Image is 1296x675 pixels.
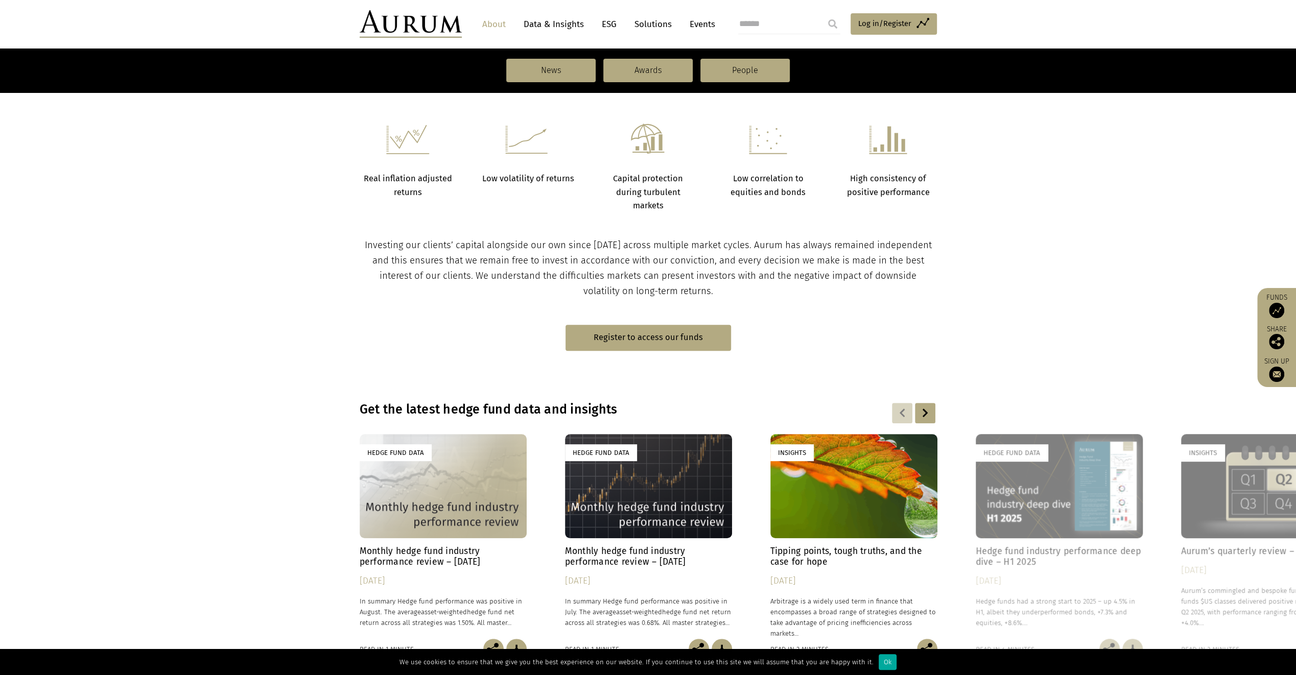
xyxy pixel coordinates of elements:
a: Hedge Fund Data Monthly hedge fund industry performance review – [DATE] [DATE] In summary Hedge f... [565,434,732,639]
p: In summary Hedge fund performance was positive in July. The average hedge fund net return across ... [565,596,732,628]
span: We have delivered results to clients with five clear investment needs. [502,84,795,95]
h3: Get the latest hedge fund data and insights [360,402,805,417]
div: [DATE] [976,574,1143,588]
strong: Capital protection during turbulent markets [613,174,683,210]
div: Insights [1181,444,1224,461]
strong: Real inflation adjusted returns [364,174,452,197]
span: Log in/Register [858,17,911,30]
div: Hedge Fund Data [565,444,637,461]
a: Insights Tipping points, tough truths, and the case for hope [DATE] Arbitrage is a widely used te... [770,434,937,639]
p: Arbitrage is a widely used term in finance that encompasses a broad range of strategies designed ... [770,596,937,639]
div: Insights [770,444,814,461]
a: Awards [603,59,693,82]
img: Share this post [689,639,709,659]
span: asset-weighted [616,608,662,616]
div: [DATE] [565,574,732,588]
p: In summary Hedge fund performance was positive in August. The average hedge fund net return acros... [360,596,527,628]
span: asset-weighted [421,608,467,616]
strong: Low volatility of returns [482,174,574,183]
h4: Tipping points, tough truths, and the case for hope [770,546,937,567]
a: Data & Insights [519,15,589,34]
strong: High consistency of positive performance [847,174,930,197]
h4: Hedge fund industry performance deep dive – H1 2025 [976,546,1143,567]
img: Access Funds [1269,303,1284,318]
h4: Monthly hedge fund industry performance review – [DATE] [360,546,527,567]
div: [DATE] [770,574,937,588]
p: Hedge funds had a strong start to 2025 – up 4.5% in H1, albeit they underperformed bonds, +7.3% a... [976,596,1143,628]
div: [DATE] [360,574,527,588]
a: Sign up [1262,357,1291,382]
a: Solutions [629,15,677,34]
a: News [506,59,596,82]
a: People [700,59,790,82]
div: Share [1262,326,1291,349]
img: Share this post [1269,334,1284,349]
div: Hedge Fund Data [976,444,1048,461]
div: Hedge Fund Data [360,444,432,461]
div: Read in 1 minute [360,644,414,655]
img: Download Article [1122,639,1143,659]
a: About [477,15,511,34]
div: Read in 3 minutes [1181,644,1239,655]
img: Aurum [360,10,462,38]
a: Events [685,15,715,34]
img: Share this post [483,639,504,659]
img: Sign up to our newsletter [1269,367,1284,382]
div: Read in 4 minutes [976,644,1034,655]
img: Download Article [506,639,527,659]
span: Investing our clients’ capital alongside our own since [DATE] across multiple market cycles. Auru... [365,239,932,297]
a: ESG [597,15,622,34]
img: Share this post [1099,639,1120,659]
a: Hedge Fund Data Monthly hedge fund industry performance review – [DATE] [DATE] In summary Hedge f... [360,434,527,639]
h4: Monthly hedge fund industry performance review – [DATE] [565,546,732,567]
img: Download Article [712,639,732,659]
a: Log in/Register [851,13,937,35]
a: Funds [1262,293,1291,318]
strong: Low correlation to equities and bonds [731,174,806,197]
img: Share this post [917,639,937,659]
a: Register to access our funds [565,325,731,351]
div: Read in 3 minutes [770,644,829,655]
input: Submit [822,14,843,34]
div: Ok [879,654,897,670]
div: Read in 1 minute [565,644,619,655]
